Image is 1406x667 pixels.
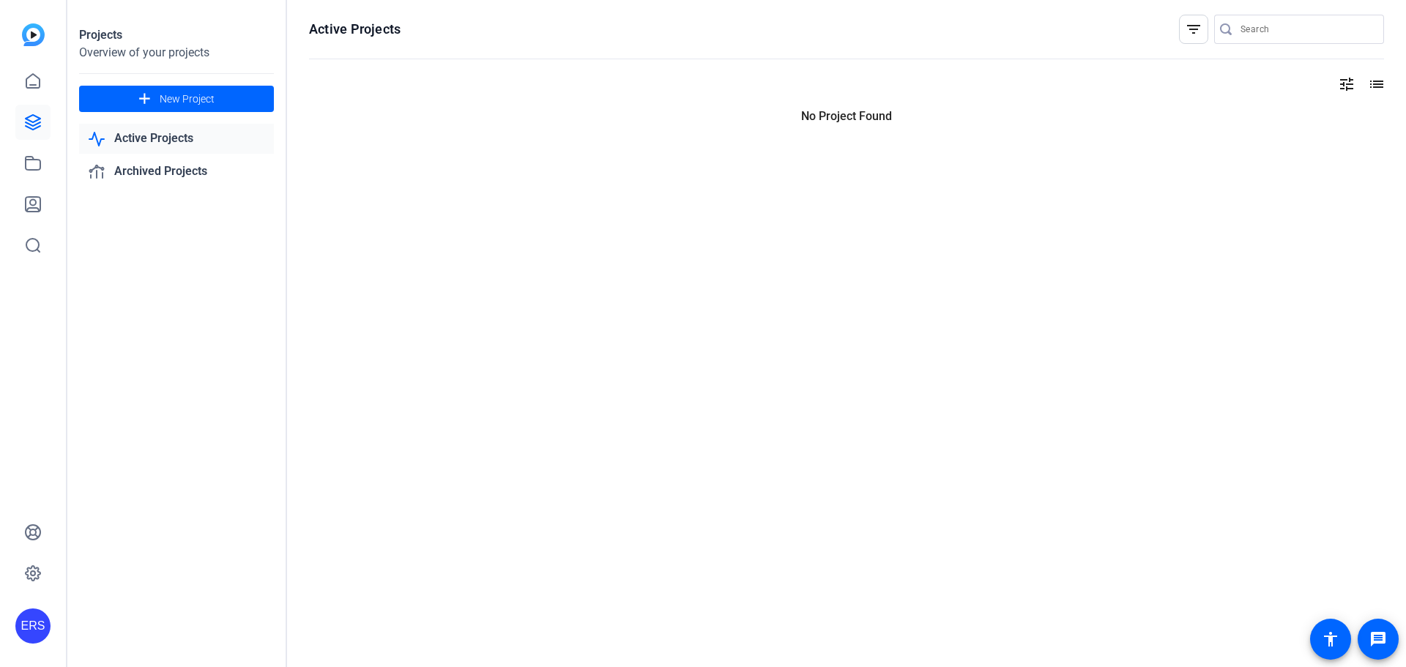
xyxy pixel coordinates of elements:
mat-icon: list [1366,75,1384,93]
p: No Project Found [309,108,1384,125]
div: ERS [15,608,51,644]
div: Projects [79,26,274,44]
mat-icon: filter_list [1185,21,1202,38]
mat-icon: accessibility [1322,630,1339,648]
span: New Project [160,92,215,107]
a: Active Projects [79,124,274,154]
mat-icon: tune [1338,75,1355,93]
h1: Active Projects [309,21,401,38]
div: Overview of your projects [79,44,274,62]
a: Archived Projects [79,157,274,187]
img: blue-gradient.svg [22,23,45,46]
mat-icon: message [1369,630,1387,648]
input: Search [1241,21,1372,38]
mat-icon: add [135,90,154,108]
button: New Project [79,86,274,112]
